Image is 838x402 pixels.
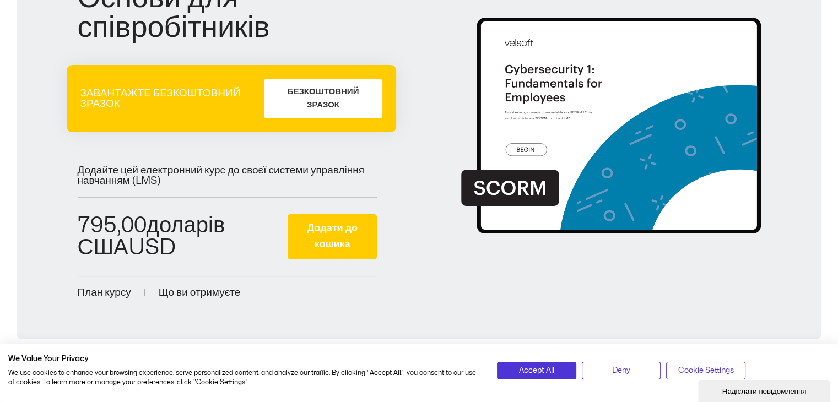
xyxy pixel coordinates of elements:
[159,287,241,298] a: Що ви отримуєте
[78,287,131,298] a: План курсу
[78,215,225,258] font: доларів США
[666,362,745,379] button: Adjust cookie preferences
[612,365,630,377] span: Deny
[519,365,554,377] span: Accept All
[582,362,661,379] button: Deny all cookies
[8,368,480,387] p: We use cookies to enhance your browsing experience, serve personalized content, and analyze our t...
[80,88,241,108] font: ЗАВАНТАЖТЕ БЕЗКОШТОВНИЙ ЗРАЗОК
[288,214,377,259] button: Додати до кошика
[678,365,733,377] span: Cookie Settings
[698,378,832,402] iframe: віджет чату
[8,354,480,364] h2: We Value Your Privacy
[264,79,382,118] a: БЕЗКОШТОВНИЙ ЗРАЗОК
[497,362,576,379] button: Accept all cookies
[78,165,365,186] font: Додайте цей електронний курс до своєї системи управління навчанням (LMS)
[288,88,359,109] font: БЕЗКОШТОВНИЙ ЗРАЗОК
[307,224,358,249] font: Додати до кошика
[78,215,147,236] font: 795,00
